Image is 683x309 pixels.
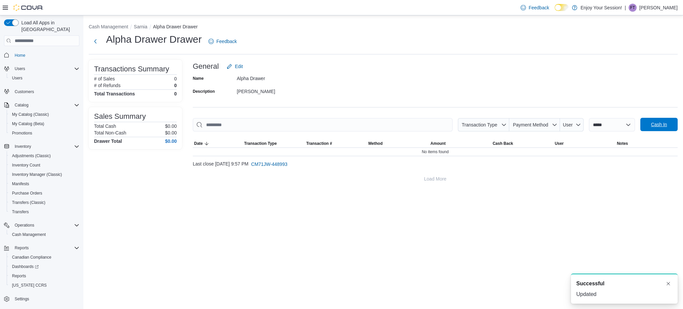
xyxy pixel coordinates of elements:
button: Transfers [7,207,82,217]
a: Transfers [9,208,31,216]
button: Alpha Drawer Drawer [153,24,198,29]
button: Inventory Count [7,161,82,170]
span: Promotions [12,130,32,136]
span: Reports [12,244,79,252]
a: [US_STATE] CCRS [9,281,49,289]
span: Transaction Type [462,122,497,127]
button: Dismiss toast [664,280,672,288]
button: Users [12,65,28,73]
h3: General [193,62,219,70]
button: Users [7,73,82,83]
span: Successful [576,280,604,288]
span: Users [9,74,79,82]
span: Washington CCRS [9,281,79,289]
button: Notes [616,139,678,147]
span: Reports [15,245,29,251]
button: User [560,118,584,131]
a: Manifests [9,180,32,188]
button: Next [89,35,102,48]
div: Updated [576,290,672,298]
button: Reports [12,244,31,252]
span: Purchase Orders [9,189,79,197]
span: Manifests [9,180,79,188]
span: Date [194,141,203,146]
span: [US_STATE] CCRS [12,283,47,288]
p: Enjoy Your Session! [581,4,622,12]
button: Users [1,64,82,73]
span: Feedback [529,4,549,11]
p: $0.00 [165,130,177,135]
span: Transaction # [306,141,332,146]
button: Transaction Type [243,139,305,147]
button: My Catalog (Beta) [7,119,82,128]
span: Amount [431,141,446,146]
div: Notification [576,280,672,288]
h4: Total Transactions [94,91,135,96]
button: Transaction # [305,139,367,147]
button: Customers [1,87,82,96]
span: Edit [235,63,243,70]
a: Promotions [9,129,35,137]
span: Notes [617,141,628,146]
span: Method [369,141,383,146]
span: Payment Method [513,122,548,127]
button: Canadian Compliance [7,253,82,262]
span: Users [15,66,25,71]
span: Users [12,75,22,81]
span: Transfers (Classic) [12,200,45,205]
span: Inventory [15,144,31,149]
a: Feedback [206,35,239,48]
span: CM71JW-448993 [251,161,287,168]
span: Cash Back [493,141,513,146]
button: Cash Management [7,230,82,239]
p: [PERSON_NAME] [639,4,678,12]
input: Dark Mode [555,4,569,11]
span: Load All Apps in [GEOGRAPHIC_DATA] [19,19,79,33]
span: Reports [12,273,26,279]
button: Transfers (Classic) [7,198,82,207]
a: Inventory Manager (Classic) [9,171,65,179]
span: My Catalog (Beta) [12,121,44,126]
button: Cash Management [89,24,128,29]
span: Cash Management [12,232,46,237]
label: Name [193,76,204,81]
a: Cash Management [9,231,48,239]
button: CM71JW-448993 [248,158,290,171]
span: Inventory Count [12,163,40,168]
a: Dashboards [7,262,82,271]
div: Alpha Drawer [237,73,326,81]
h3: Transactions Summary [94,65,169,73]
button: User [553,139,615,147]
p: $0.00 [165,123,177,129]
a: Home [12,51,28,59]
h6: # of Refunds [94,83,120,88]
span: Inventory Count [9,161,79,169]
a: Inventory Count [9,161,43,169]
button: Catalog [1,100,82,110]
span: Customers [12,87,79,96]
span: Catalog [12,101,79,109]
a: Users [9,74,25,82]
h4: Drawer Total [94,138,122,144]
span: Reports [9,272,79,280]
span: My Catalog (Beta) [9,120,79,128]
button: Method [367,139,429,147]
span: Canadian Compliance [12,255,51,260]
div: Franky Thomas [629,4,637,12]
h3: Sales Summary [94,112,146,120]
span: Adjustments (Classic) [9,152,79,160]
span: Inventory Manager (Classic) [12,172,62,177]
a: Customers [12,88,37,96]
button: Reports [1,243,82,253]
span: Operations [12,221,79,229]
button: Amount [429,139,491,147]
a: Transfers (Classic) [9,199,48,207]
button: Operations [1,221,82,230]
img: Cova [13,4,43,11]
button: Sarnia [134,24,147,29]
button: Settings [1,294,82,304]
input: This is a search bar. As you type, the results lower in the page will automatically filter. [193,118,453,131]
h4: 0 [174,91,177,96]
span: Dashboards [9,263,79,271]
